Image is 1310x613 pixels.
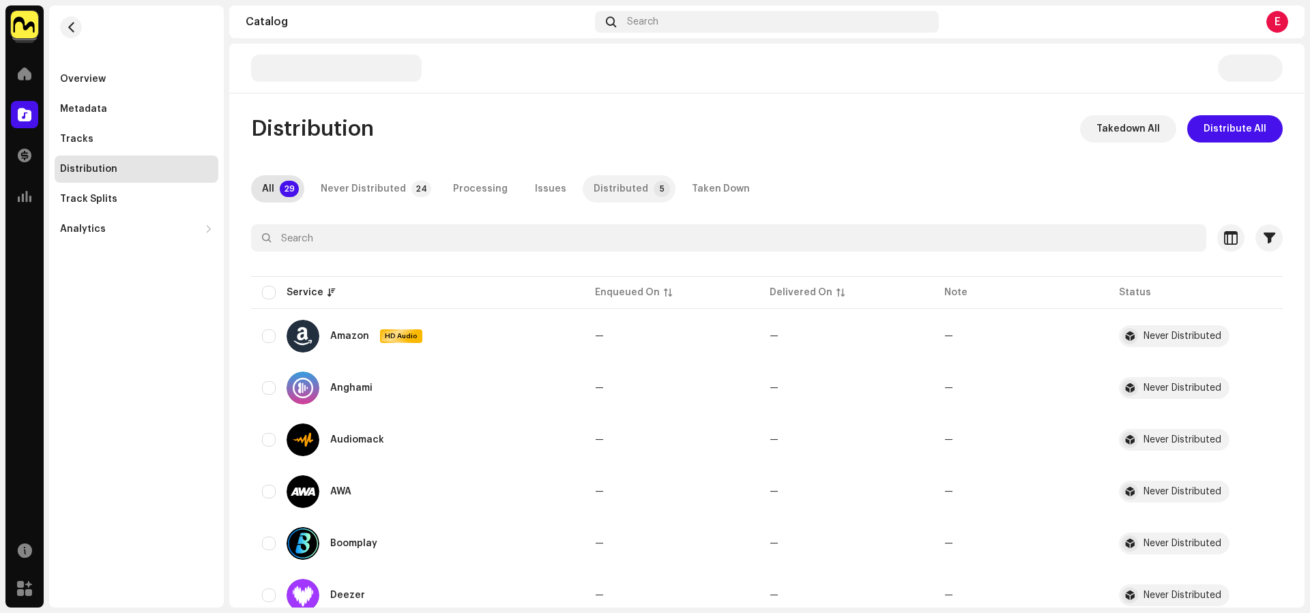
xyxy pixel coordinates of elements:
div: Boomplay [330,539,377,548]
div: AWA [330,487,351,496]
p-badge: 5 [654,181,670,197]
div: Overview [60,74,106,85]
button: Takedown All [1080,115,1176,143]
div: All [262,175,274,203]
p-badge: 24 [411,181,431,197]
div: Never Distributed [1144,435,1221,445]
span: — [770,487,778,496]
span: Distribute All [1204,115,1266,143]
re-m-nav-item: Track Splits [55,185,218,213]
span: — [770,435,778,445]
div: Never Distributed [1144,331,1221,341]
div: Track Splits [60,194,117,205]
span: — [770,383,778,393]
div: Enqueued On [595,286,660,299]
div: Never Distributed [1144,487,1221,496]
re-m-nav-item: Distribution [55,155,218,183]
span: — [595,487,604,496]
div: Never Distributed [1144,590,1221,600]
span: Takedown All [1096,115,1160,143]
div: Metadata [60,104,107,115]
input: Search [251,224,1206,252]
div: Distributed [594,175,648,203]
div: Distribution [60,164,117,175]
re-a-table-badge: — [944,331,953,341]
span: — [770,590,778,600]
re-m-nav-item: Overview [55,65,218,93]
span: — [770,539,778,548]
div: Analytics [60,224,106,235]
div: Delivered On [770,286,832,299]
div: Service [287,286,323,299]
re-a-table-badge: — [944,590,953,600]
span: HD Audio [381,331,421,341]
span: Search [627,16,658,27]
div: Taken Down [692,175,750,203]
span: — [595,435,604,445]
div: Amazon [330,331,369,341]
re-m-nav-dropdown: Analytics [55,215,218,243]
re-a-table-badge: — [944,435,953,445]
span: — [595,331,604,341]
span: — [770,331,778,341]
div: Never Distributed [1144,539,1221,548]
re-a-table-badge: — [944,383,953,393]
div: Anghami [330,383,373,393]
div: Catalog [246,16,589,27]
p-badge: 29 [280,181,299,197]
div: Tracks [60,134,93,145]
div: Never Distributed [1144,383,1221,393]
div: Never Distributed [321,175,406,203]
span: — [595,539,604,548]
button: Distribute All [1187,115,1283,143]
div: Issues [535,175,566,203]
div: Processing [453,175,508,203]
re-m-nav-item: Tracks [55,125,218,153]
re-a-table-badge: — [944,487,953,496]
div: E [1266,11,1288,33]
span: — [595,590,604,600]
div: Audiomack [330,435,384,445]
re-m-nav-item: Metadata [55,95,218,123]
span: Distribution [251,115,374,143]
span: — [595,383,604,393]
img: 1276ee5d-5357-4eee-b3c8-6fdbc920d8e6 [11,11,38,38]
div: Deezer [330,590,365,600]
re-a-table-badge: — [944,539,953,548]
